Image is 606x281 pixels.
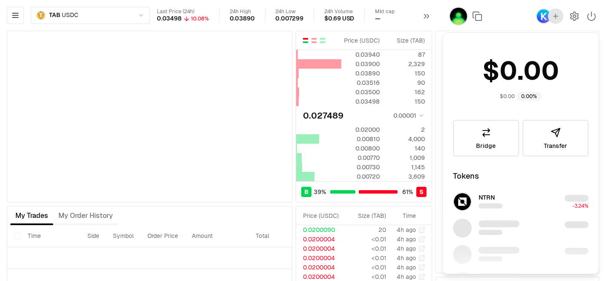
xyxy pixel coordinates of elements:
time: 4h ago [397,264,416,271]
div: — [375,15,381,23]
button: My Trades [10,207,53,224]
div: 10.08% [191,15,209,22]
div: 24h Volume [324,9,354,15]
button: My Order History [53,207,118,224]
div: 0.03500 [342,88,380,96]
div: 4,000 [387,135,425,143]
div: 0.00770 [342,154,380,162]
button: 0.00001 [391,110,425,121]
div: 0.03890 [230,15,255,23]
div: 0.00% [517,92,542,101]
div: 0.03516 [342,78,380,87]
td: 20 [346,225,387,235]
div: Time [393,211,416,220]
div: 0.00730 [342,163,380,171]
div: 24h Low [276,9,304,15]
div: 0.03940 [342,50,380,59]
div: 1,009 [387,154,425,162]
button: Show Buy Orders Only [319,37,326,44]
div: 0.03498 [342,97,380,106]
iframe: Financial Chart [7,31,292,202]
span: TAB [49,12,60,19]
time: 4h ago [397,235,416,243]
td: <0.01 [346,244,387,253]
div: 0.007299 [276,15,304,23]
div: Price ( USDC ) [303,211,345,220]
button: Show Sell Orders Only [311,37,317,44]
span: USDC [62,12,78,19]
th: Order Price [141,225,185,247]
div: 0.00810 [342,135,380,143]
img: 4 [449,7,468,26]
div: 0.00800 [342,144,380,153]
a: Bridge [453,120,519,156]
div: Price ( USDC ) [342,36,380,45]
div: 90 [387,78,425,87]
div: $0.69 USD [324,15,354,23]
td: <0.01 [346,235,387,244]
td: 0.0200004 [296,235,346,244]
th: Symbol [106,225,141,247]
div: Mkt cap [375,9,395,15]
td: 0.0200090 [296,225,346,235]
div: 2,329 [387,60,425,68]
div: 87 [387,50,425,59]
button: Select all [14,233,21,240]
div: 3,609 [387,172,425,181]
td: <0.01 [346,253,387,263]
span: 61 % [403,188,413,196]
th: Total [249,225,313,247]
div: 0.03890 [342,69,380,78]
div: 0.02000 [342,125,380,134]
div: 150 [387,69,425,78]
th: Time [21,225,81,247]
div: Tokens [453,170,479,182]
div: 0.027489 [303,110,343,122]
td: <0.01 [346,263,387,272]
time: 4h ago [397,245,416,252]
th: Amount [185,225,249,247]
td: 0.0200004 [296,263,346,272]
span: Bridge [476,143,496,149]
button: Show Buy and Sell Orders [302,37,309,44]
div: Last Price (24h) [157,9,209,15]
div: 24h High [230,9,255,15]
td: 0.0200004 [296,244,346,253]
div: Size ( TAB ) [387,36,425,45]
time: 4h ago [397,226,416,234]
div: 140 [387,144,425,153]
div: 162 [387,88,425,96]
span: S [419,188,424,196]
span: Transfer [544,143,567,149]
div: 2 [387,125,425,134]
div: 1,145 [387,163,425,171]
span: 39 % [314,188,326,196]
time: 4h ago [397,273,416,281]
div: 0.03498 [157,15,182,23]
div: $0.00 [500,93,515,100]
div: Size ( TAB ) [352,211,386,220]
button: Transfer [522,120,589,156]
td: 0.0200004 [296,253,346,263]
time: 4h ago [397,254,416,262]
div: 0.00720 [342,172,380,181]
span: B [304,188,309,196]
div: 150 [387,97,425,106]
div: 0.03900 [342,60,380,68]
img: keplr-extension [536,9,551,24]
th: Side [81,225,106,247]
img: TAB.png [36,11,46,20]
